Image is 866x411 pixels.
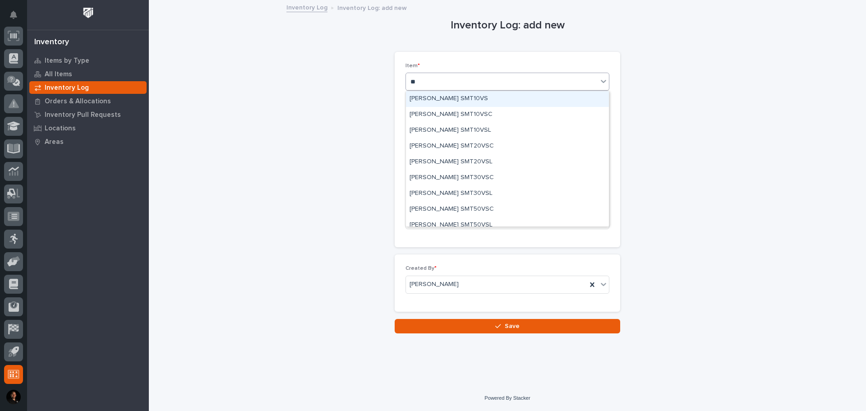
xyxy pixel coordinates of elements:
div: Starke SMT30VSL [406,186,609,202]
button: Save [395,319,620,333]
img: Workspace Logo [80,5,97,21]
a: Items by Type [27,54,149,67]
div: Inventory [34,37,69,47]
p: Areas [45,138,64,146]
div: Starke SMT20VSC [406,139,609,154]
span: [PERSON_NAME] [410,280,459,289]
a: Inventory Log [286,2,327,12]
div: Starke SMT10VSL [406,123,609,139]
p: Inventory Log [45,84,89,92]
div: Starke SMT20VSL [406,154,609,170]
p: Inventory Pull Requests [45,111,121,119]
div: Starke SMT50VSL [406,217,609,233]
h1: Inventory Log: add new [395,19,620,32]
a: Inventory Log [27,81,149,94]
a: All Items [27,67,149,81]
div: Notifications [11,11,23,25]
a: Orders & Allocations [27,94,149,108]
span: Created By [405,266,437,271]
p: All Items [45,70,72,79]
p: Locations [45,125,76,133]
a: Locations [27,121,149,135]
div: Starke SMT10VSC [406,107,609,123]
p: Orders & Allocations [45,97,111,106]
a: Powered By Stacker [484,395,530,401]
span: Item [405,63,420,69]
p: Items by Type [45,57,89,65]
a: Areas [27,135,149,148]
div: Starke SMT30VSC [406,170,609,186]
div: Starke SMT50VSC [406,202,609,217]
span: Save [505,323,520,329]
a: Inventory Pull Requests [27,108,149,121]
button: Notifications [4,5,23,24]
p: Inventory Log: add new [337,2,407,12]
div: Starke SMT10VS [406,91,609,107]
button: users-avatar [4,388,23,406]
